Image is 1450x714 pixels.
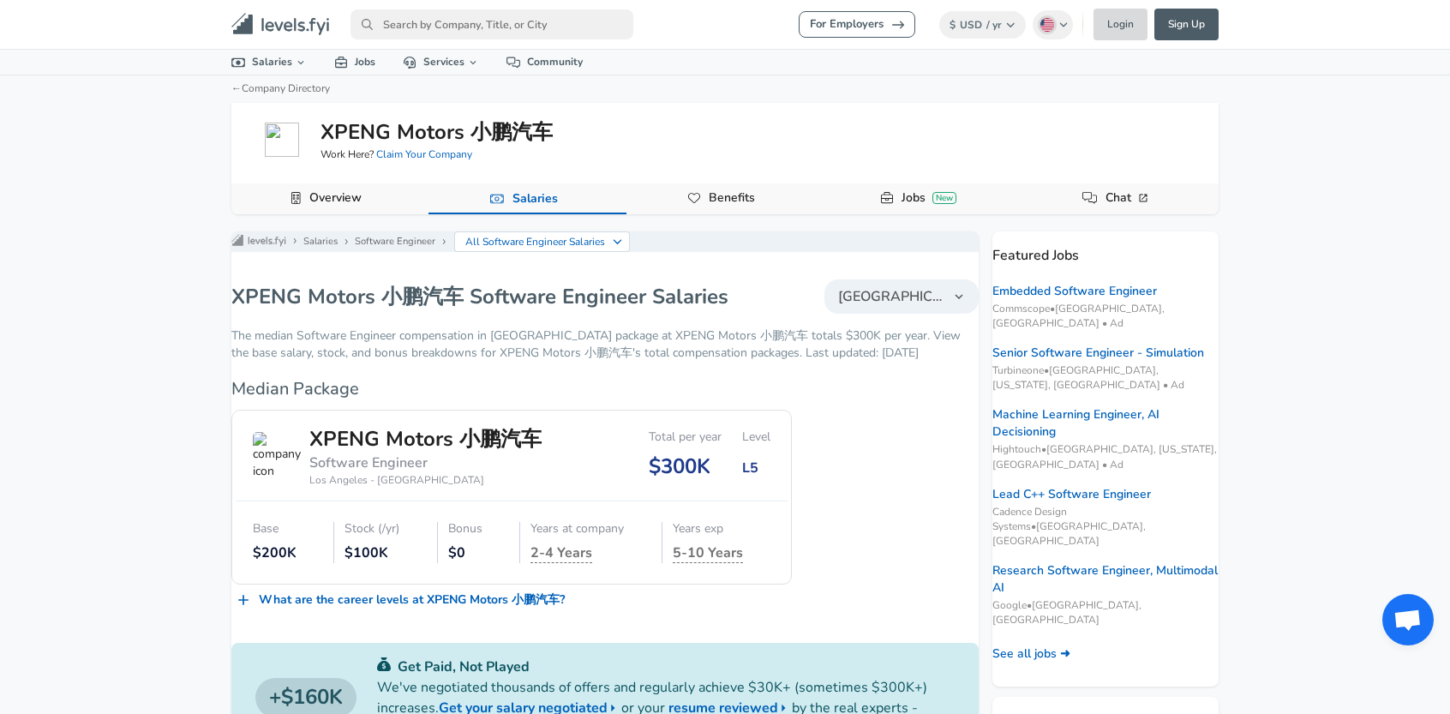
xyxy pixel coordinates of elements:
a: Benefits [702,183,762,213]
a: Embedded Software Engineer [992,283,1157,300]
div: Level [742,430,770,445]
div: XPENG Motors 小鹏汽车 [309,424,542,453]
span: USD [960,18,982,32]
img: xiaopeng.com [265,123,299,157]
nav: primary [211,7,1239,42]
a: Senior Software Engineer - Simulation [992,345,1204,362]
div: Total per year [649,430,722,445]
span: years at company for this data point is hidden until there are more submissions. Submit your sala... [530,543,592,563]
p: Get Paid, Not Played [377,657,955,677]
div: Bonus [448,522,510,537]
a: Community [493,50,596,75]
p: All Software Engineer Salaries [465,234,606,249]
a: Software Engineer [355,235,435,249]
p: The median Software Engineer compensation in [GEOGRAPHIC_DATA] package at XPENG Motors 小鹏汽车 total... [231,327,979,362]
a: Salaries [218,50,321,75]
div: Los Angeles - [GEOGRAPHIC_DATA] [309,473,542,488]
div: New [932,192,956,204]
a: Sign Up [1154,9,1219,40]
div: Company Data Navigation [231,183,1219,214]
a: Machine Learning Engineer, AI Decisioning [992,406,1219,441]
img: company icon [253,432,301,480]
a: Overview [303,183,368,213]
div: Years at company [530,522,651,537]
a: Login [1093,9,1147,40]
span: Google • [GEOGRAPHIC_DATA], [GEOGRAPHIC_DATA] [992,598,1219,627]
a: ←Company Directory [231,81,330,95]
span: years exp for this data point is hidden until there are more submissions. Submit your salary anon... [673,543,743,563]
div: Years exp [673,522,770,537]
a: For Employers [799,11,915,38]
span: [GEOGRAPHIC_DATA] [838,286,944,307]
a: Jobs [321,50,389,75]
span: Hightouch • [GEOGRAPHIC_DATA], [US_STATE], [GEOGRAPHIC_DATA] • Ad [992,442,1219,471]
button: English (US) [1033,10,1074,39]
div: Software Engineer [309,453,542,473]
div: $300K [649,452,722,481]
a: Lead C++ Software Engineer [992,486,1151,503]
a: Salaries [506,184,565,213]
span: $ [950,18,956,32]
span: Work Here? [321,147,472,162]
div: L5 [742,459,770,478]
span: Turbineone • [GEOGRAPHIC_DATA], [US_STATE], [GEOGRAPHIC_DATA] • Ad [992,363,1219,393]
a: JobsNew [895,183,963,213]
p: Featured Jobs [992,231,1219,266]
a: Salaries [303,235,338,249]
img: English (US) [1040,18,1054,32]
h1: XPENG Motors 小鹏汽车 Software Engineer Salaries [231,283,728,310]
img: svg+xml;base64,PHN2ZyB4bWxucz0iaHR0cDovL3d3dy53My5vcmcvMjAwMC9zdmciIGZpbGw9IiMwYzU0NjAiIHZpZXdCb3... [377,657,391,671]
h5: XPENG Motors 小鹏汽车 [321,117,553,147]
span: Cadence Design Systems • [GEOGRAPHIC_DATA], [GEOGRAPHIC_DATA] [992,505,1219,549]
span: / yr [986,18,1002,32]
span: Commscope • [GEOGRAPHIC_DATA], [GEOGRAPHIC_DATA] • Ad [992,302,1219,331]
h6: Median Package [231,375,792,403]
button: $USD/ yr [939,11,1026,39]
button: [GEOGRAPHIC_DATA] [824,279,979,314]
a: Claim Your Company [376,147,472,161]
a: Services [389,50,493,75]
div: $200K [253,543,324,563]
a: See all jobs ➜ [992,645,1070,663]
div: $0 [448,543,510,563]
div: Open chat [1382,594,1434,645]
div: Stock (/yr) [345,522,427,537]
div: Base [253,522,324,537]
input: Search by Company, Title, or City [351,9,633,39]
a: Research Software Engineer, Multimodal AI [992,562,1219,597]
div: $100K [345,543,427,563]
a: What are the career levels at XPENG Motors 小鹏汽车? [231,585,572,616]
a: Chat [1099,183,1158,213]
